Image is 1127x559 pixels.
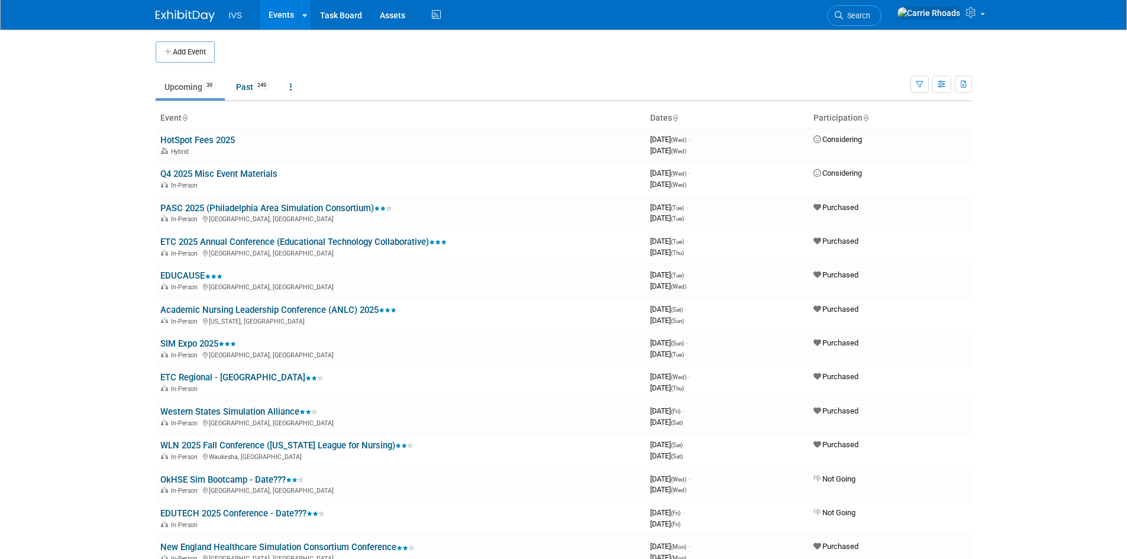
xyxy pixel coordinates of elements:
span: (Wed) [671,182,686,188]
span: 249 [254,81,270,90]
span: - [688,169,690,177]
img: In-Person Event [161,351,168,357]
span: Not Going [813,508,855,517]
span: - [686,203,687,212]
span: (Thu) [671,250,684,256]
span: Purchased [813,338,858,347]
a: EDUTECH 2025 Conference - Date??? [160,508,324,519]
a: Search [827,5,881,26]
a: PASC 2025 (Philadelphia Area Simulation Consortium) [160,203,392,214]
span: [DATE] [650,350,684,358]
img: In-Person Event [161,182,168,188]
span: [DATE] [650,372,690,381]
span: In-Person [171,215,201,223]
span: (Mon) [671,544,686,550]
span: Purchased [813,542,858,551]
img: In-Person Event [161,487,168,493]
span: In-Person [171,318,201,325]
span: [DATE] [650,406,684,415]
a: New England Healthcare Simulation Consortium Conference [160,542,414,552]
span: - [684,305,686,314]
span: In-Person [171,419,201,427]
span: [DATE] [650,248,684,257]
button: Add Event [156,41,215,63]
span: Purchased [813,372,858,381]
span: [DATE] [650,237,687,245]
div: [GEOGRAPHIC_DATA], [GEOGRAPHIC_DATA] [160,418,641,427]
span: (Fri) [671,510,680,516]
img: Carrie Rhoads [897,7,961,20]
span: - [684,440,686,449]
a: Academic Nursing Leadership Conference (ANLC) 2025 [160,305,396,315]
span: [DATE] [650,203,687,212]
img: In-Person Event [161,385,168,391]
span: (Wed) [671,487,686,493]
a: OkHSE Sim Bootcamp - Date??? [160,474,303,485]
span: Hybrid [171,148,192,156]
span: (Sat) [671,442,683,448]
img: In-Person Event [161,521,168,527]
span: (Sat) [671,306,683,313]
span: [DATE] [650,519,680,528]
span: (Wed) [671,148,686,154]
span: (Tue) [671,351,684,358]
span: In-Person [171,283,201,291]
th: Dates [645,108,809,128]
span: - [688,542,690,551]
img: In-Person Event [161,215,168,221]
span: [DATE] [650,451,683,460]
span: Considering [813,169,862,177]
div: Waukesha, [GEOGRAPHIC_DATA] [160,451,641,461]
img: In-Person Event [161,250,168,256]
a: SIM Expo 2025 [160,338,236,349]
span: [DATE] [650,418,683,426]
img: In-Person Event [161,453,168,459]
a: ETC 2025 Annual Conference (Educational Technology Collaborative) [160,237,447,247]
span: In-Person [171,351,201,359]
a: ETC Regional - [GEOGRAPHIC_DATA] [160,372,323,383]
span: - [686,237,687,245]
span: - [686,338,687,347]
span: (Wed) [671,170,686,177]
span: - [682,406,684,415]
span: In-Person [171,182,201,189]
span: [DATE] [650,180,686,189]
span: 39 [203,81,216,90]
div: [GEOGRAPHIC_DATA], [GEOGRAPHIC_DATA] [160,214,641,223]
div: [GEOGRAPHIC_DATA], [GEOGRAPHIC_DATA] [160,485,641,495]
span: - [688,474,690,483]
span: (Wed) [671,137,686,143]
span: In-Person [171,521,201,529]
span: Purchased [813,305,858,314]
span: [DATE] [650,270,687,279]
a: EDUCAUSE [160,270,222,281]
span: Purchased [813,237,858,245]
span: In-Person [171,385,201,393]
div: [GEOGRAPHIC_DATA], [GEOGRAPHIC_DATA] [160,282,641,291]
th: Participation [809,108,972,128]
span: [DATE] [650,474,690,483]
span: (Sat) [671,419,683,426]
span: Considering [813,135,862,144]
img: ExhibitDay [156,10,215,22]
img: Hybrid Event [161,148,168,154]
a: Western States Simulation Alliance [160,406,317,417]
span: In-Person [171,250,201,257]
div: [GEOGRAPHIC_DATA], [GEOGRAPHIC_DATA] [160,248,641,257]
a: Q4 2025 Misc Event Materials [160,169,277,179]
span: Purchased [813,203,858,212]
span: [DATE] [650,135,690,144]
a: Sort by Start Date [672,113,678,122]
span: [DATE] [650,146,686,155]
span: (Sun) [671,340,684,347]
span: (Tue) [671,238,684,245]
span: [DATE] [650,383,684,392]
span: [DATE] [650,508,684,517]
div: [GEOGRAPHIC_DATA], [GEOGRAPHIC_DATA] [160,350,641,359]
span: (Tue) [671,272,684,279]
span: - [682,508,684,517]
span: (Thu) [671,385,684,392]
span: (Fri) [671,408,680,415]
span: [DATE] [650,542,690,551]
span: Purchased [813,406,858,415]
